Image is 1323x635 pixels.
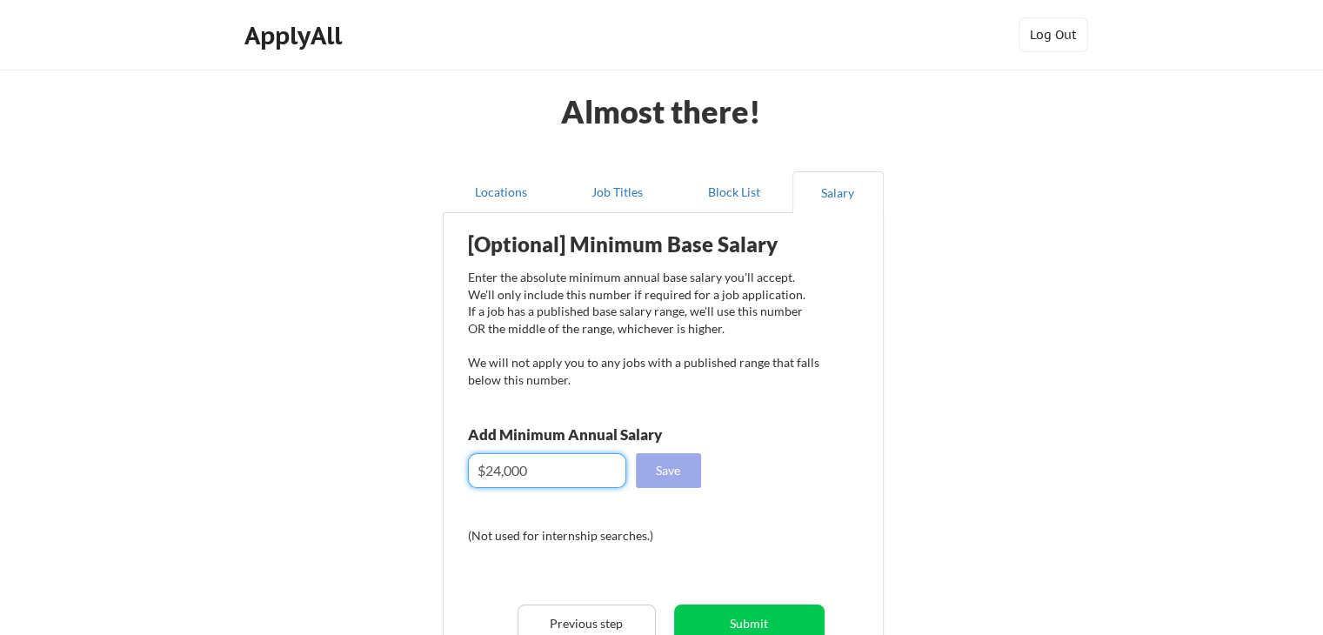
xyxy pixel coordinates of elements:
[443,171,559,213] button: Locations
[636,453,701,488] button: Save
[244,21,347,50] div: ApplyAll
[468,427,739,442] div: Add Minimum Annual Salary
[539,96,782,127] div: Almost there!
[468,527,704,545] div: (Not used for internship searches.)
[468,234,819,255] div: [Optional] Minimum Base Salary
[468,269,819,388] div: Enter the absolute minimum annual base salary you'll accept. We'll only include this number if re...
[559,171,676,213] button: Job Titles
[1019,17,1088,52] button: Log Out
[792,171,884,213] button: Salary
[468,453,626,488] input: E.g. $100,000
[676,171,792,213] button: Block List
